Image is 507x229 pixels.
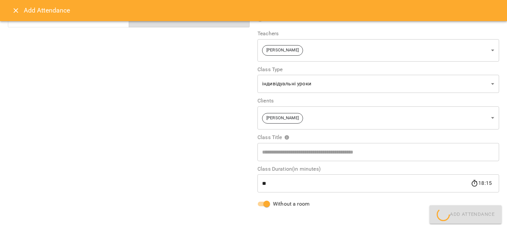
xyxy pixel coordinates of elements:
[257,106,499,129] div: [PERSON_NAME]
[257,67,499,72] label: Class Type
[8,3,24,18] button: Close
[262,115,303,121] span: [PERSON_NAME]
[257,135,289,140] span: Class Title
[257,75,499,93] div: індивідуальні уроки
[24,5,499,15] h6: Add Attendance
[262,47,303,53] span: [PERSON_NAME]
[257,166,499,172] label: Class Duration(in minutes)
[273,200,310,208] span: Without a room
[257,39,499,62] div: [PERSON_NAME]
[284,135,289,140] svg: Please specify class title or select clients
[257,98,499,103] label: Clients
[257,31,499,36] label: Teachers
